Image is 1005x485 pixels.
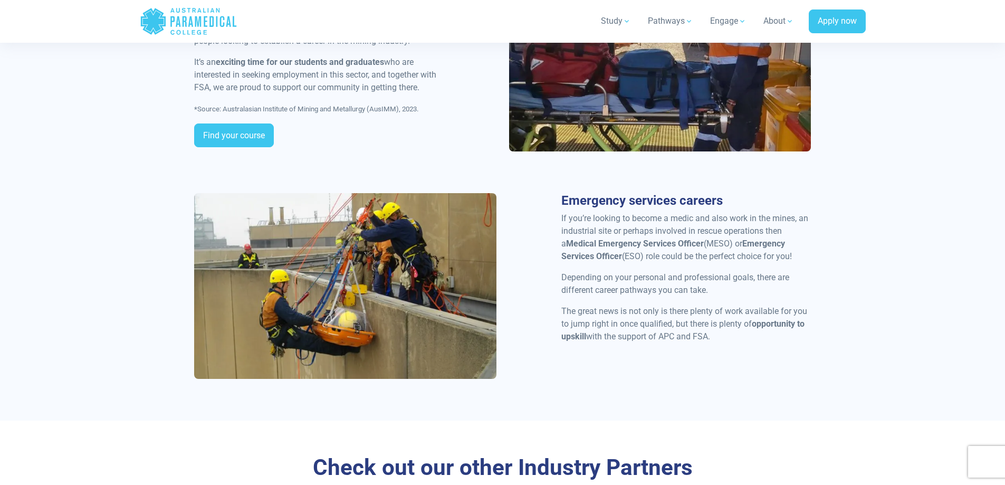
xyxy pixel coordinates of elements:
a: Pathways [642,6,700,36]
p: Depending on your personal and professional goals, there are different career pathways you can take. [561,271,811,297]
a: Study [595,6,637,36]
a: Australian Paramedical College [140,4,237,39]
strong: Medical Emergency Services Officer [566,239,704,249]
strong: exciting time for our students and graduates [216,57,384,67]
strong: Emergency Services Officer [561,239,785,261]
p: If you’re looking to become a medic and also work in the mines, an industrial site or perhaps inv... [561,212,811,263]
span: *Source: Australasian Institute of Mining and Metallurgy (AusIMM), 2023. [194,105,419,113]
a: About [757,6,800,36]
p: The great news is not only is there plenty of work available for you to jump right in once qualif... [561,305,811,343]
h3: Emergency services careers [561,193,811,208]
a: Find your course [194,123,274,148]
a: Engage [704,6,753,36]
h3: Check out our other Industry Partners [194,454,811,481]
p: It’s an who are interested in seeking employment in this sector, and together with FSA, we are pr... [194,56,444,94]
a: Apply now [809,9,866,34]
